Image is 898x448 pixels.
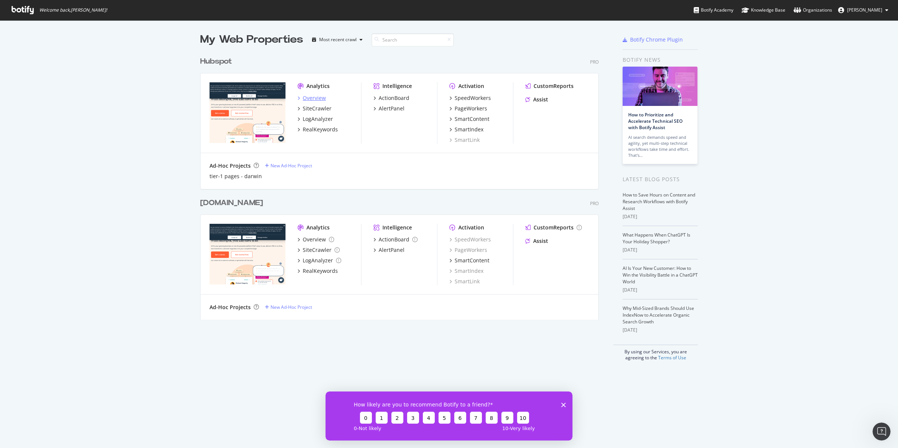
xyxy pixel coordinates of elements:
[694,6,733,14] div: Botify Academy
[449,105,487,112] a: PageWorkers
[379,236,409,243] div: ActionBoard
[271,304,312,310] div: New Ad-Hoc Project
[832,4,894,16] button: [PERSON_NAME]
[303,115,333,123] div: LogAnalyzer
[200,198,266,208] a: [DOMAIN_NAME]
[373,236,418,243] a: ActionBoard
[623,327,698,333] div: [DATE]
[265,162,312,169] a: New Ad-Hoc Project
[794,6,832,14] div: Organizations
[623,247,698,253] div: [DATE]
[309,34,366,46] button: Most recent crawl
[373,246,404,254] a: AlertPanel
[623,213,698,220] div: [DATE]
[303,246,332,254] div: SiteCrawler
[623,287,698,293] div: [DATE]
[297,105,332,112] a: SiteCrawler
[200,198,263,208] div: [DOMAIN_NAME]
[210,173,262,180] a: tier-1 pages - darwin
[458,82,484,90] div: Activation
[623,67,697,106] img: How to Prioritize and Accelerate Technical SEO with Botify Assist
[303,257,333,264] div: LogAnalyzer
[303,94,326,102] div: Overview
[449,246,487,254] a: PageWorkers
[210,162,251,170] div: Ad-Hoc Projects
[533,96,548,103] div: Assist
[297,257,341,264] a: LogAnalyzer
[449,278,480,285] a: SmartLink
[200,47,605,320] div: grid
[373,94,409,102] a: ActionBoard
[525,82,574,90] a: CustomReports
[525,96,548,103] a: Assist
[265,304,312,310] a: New Ad-Hoc Project
[210,82,285,143] img: hubspot.com
[590,59,599,65] div: Pro
[534,224,574,231] div: CustomReports
[458,224,484,231] div: Activation
[533,237,548,245] div: Assist
[449,126,483,133] a: SmartIndex
[534,82,574,90] div: CustomReports
[623,175,698,183] div: Latest Blog Posts
[379,94,409,102] div: ActionBoard
[449,136,480,144] a: SmartLink
[372,33,454,46] input: Search
[449,257,489,264] a: SmartContent
[623,56,698,64] div: Botify news
[319,37,357,42] div: Most recent crawl
[303,267,338,275] div: RealKeywords
[623,305,694,325] a: Why Mid-Sized Brands Should Use IndexNow to Accelerate Organic Search Growth
[200,56,235,67] a: Hubspot
[742,6,785,14] div: Knowledge Base
[455,115,489,123] div: SmartContent
[847,7,882,13] span: Killian Kelly
[326,391,572,441] iframe: Survey from Botify
[382,224,412,231] div: Intelligence
[449,236,491,243] a: SpeedWorkers
[873,423,891,441] iframe: Intercom live chat
[306,224,330,231] div: Analytics
[297,267,338,275] a: RealKeywords
[297,236,334,243] a: Overview
[658,354,686,361] a: Terms of Use
[613,345,698,361] div: By using our Services, you are agreeing to the
[455,105,487,112] div: PageWorkers
[297,115,333,123] a: LogAnalyzer
[297,126,338,133] a: RealKeywords
[297,94,326,102] a: Overview
[628,112,682,131] a: How to Prioritize and Accelerate Technical SEO with Botify Assist
[210,224,285,284] img: hubspot-bulkdataexport.com
[379,105,404,112] div: AlertPanel
[303,105,332,112] div: SiteCrawler
[271,162,312,169] div: New Ad-Hoc Project
[297,246,340,254] a: SiteCrawler
[379,246,404,254] div: AlertPanel
[449,115,489,123] a: SmartContent
[382,82,412,90] div: Intelligence
[455,94,491,102] div: SpeedWorkers
[623,36,683,43] a: Botify Chrome Plugin
[39,7,107,13] span: Welcome back, [PERSON_NAME] !
[525,224,582,231] a: CustomReports
[525,237,548,245] a: Assist
[630,36,683,43] div: Botify Chrome Plugin
[449,267,483,275] a: SmartIndex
